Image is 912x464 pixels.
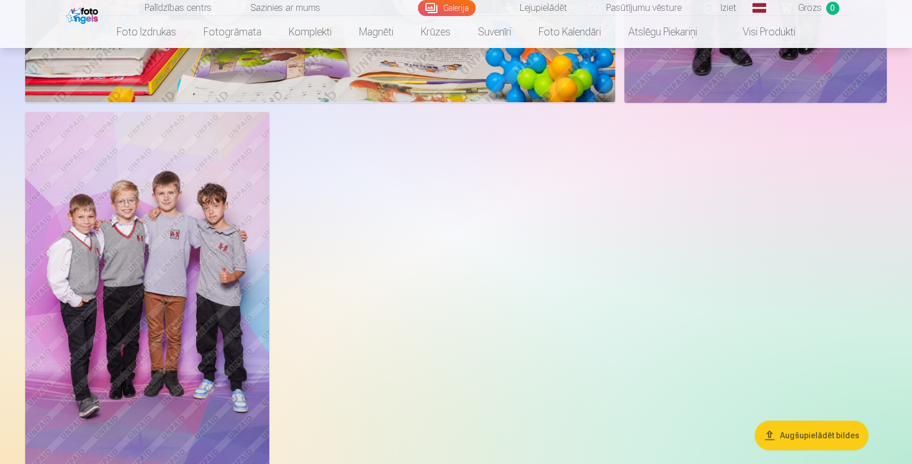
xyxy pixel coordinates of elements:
img: /fa1 [66,5,101,24]
a: Fotogrāmata [190,16,275,48]
a: Foto kalendāri [525,16,615,48]
a: Komplekti [275,16,345,48]
a: Foto izdrukas [103,16,190,48]
a: Atslēgu piekariņi [615,16,711,48]
button: Augšupielādēt bildes [755,421,869,450]
a: Visi produkti [711,16,809,48]
a: Suvenīri [464,16,525,48]
span: 0 [826,2,839,15]
span: Grozs [798,1,822,15]
a: Krūzes [407,16,464,48]
a: Magnēti [345,16,407,48]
